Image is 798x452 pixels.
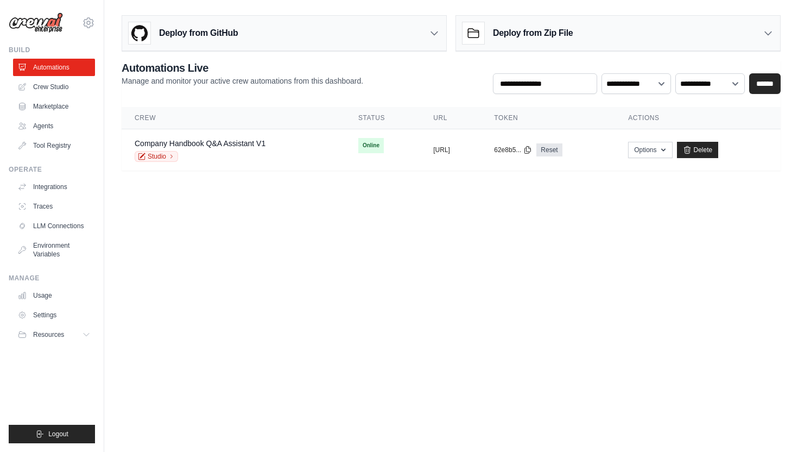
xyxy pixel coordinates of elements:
[13,137,95,154] a: Tool Registry
[9,274,95,282] div: Manage
[677,142,719,158] a: Delete
[358,138,384,153] span: Online
[13,59,95,76] a: Automations
[13,237,95,263] a: Environment Variables
[13,117,95,135] a: Agents
[122,107,345,129] th: Crew
[420,107,481,129] th: URL
[13,306,95,324] a: Settings
[159,27,238,40] h3: Deploy from GitHub
[13,78,95,96] a: Crew Studio
[122,76,363,86] p: Manage and monitor your active crew automations from this dashboard.
[13,326,95,343] button: Resources
[13,287,95,304] a: Usage
[628,142,672,158] button: Options
[9,425,95,443] button: Logout
[135,139,265,148] a: Company Handbook Q&A Assistant V1
[33,330,64,339] span: Resources
[536,143,562,156] a: Reset
[9,46,95,54] div: Build
[135,151,178,162] a: Studio
[481,107,615,129] th: Token
[494,146,532,154] button: 62e8b5...
[9,12,63,33] img: Logo
[13,178,95,196] a: Integrations
[122,60,363,76] h2: Automations Live
[493,27,573,40] h3: Deploy from Zip File
[48,430,68,438] span: Logout
[13,217,95,235] a: LLM Connections
[129,22,150,44] img: GitHub Logo
[345,107,420,129] th: Status
[9,165,95,174] div: Operate
[615,107,781,129] th: Actions
[13,98,95,115] a: Marketplace
[13,198,95,215] a: Traces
